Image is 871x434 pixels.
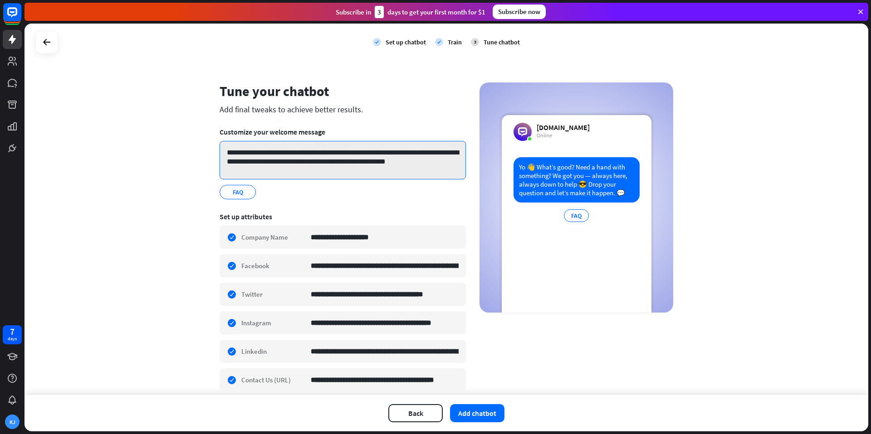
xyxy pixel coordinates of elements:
[493,5,546,19] div: Subscribe now
[5,415,20,429] div: KJ
[537,123,590,132] div: [DOMAIN_NAME]
[564,209,589,222] div: FAQ
[484,38,520,46] div: Tune chatbot
[220,127,466,136] div: Customize your welcome message
[7,4,34,31] button: Open LiveChat chat widget
[220,104,466,115] div: Add final tweaks to achieve better results.
[232,187,244,197] span: FAQ
[388,404,443,422] button: Back
[448,38,462,46] div: Train
[537,132,590,139] div: Online
[220,212,466,221] div: Set up attributes
[373,38,381,46] i: check
[514,157,640,203] div: Yo 👋 What’s good? Need a hand with something? We got you — always here, always down to help 😎 Dro...
[471,38,479,46] div: 3
[450,404,504,422] button: Add chatbot
[435,38,443,46] i: check
[3,325,22,344] a: 7 days
[386,38,426,46] div: Set up chatbot
[375,6,384,18] div: 3
[10,328,15,336] div: 7
[220,82,466,100] div: Tune your chatbot
[8,336,17,342] div: days
[336,6,485,18] div: Subscribe in days to get your first month for $1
